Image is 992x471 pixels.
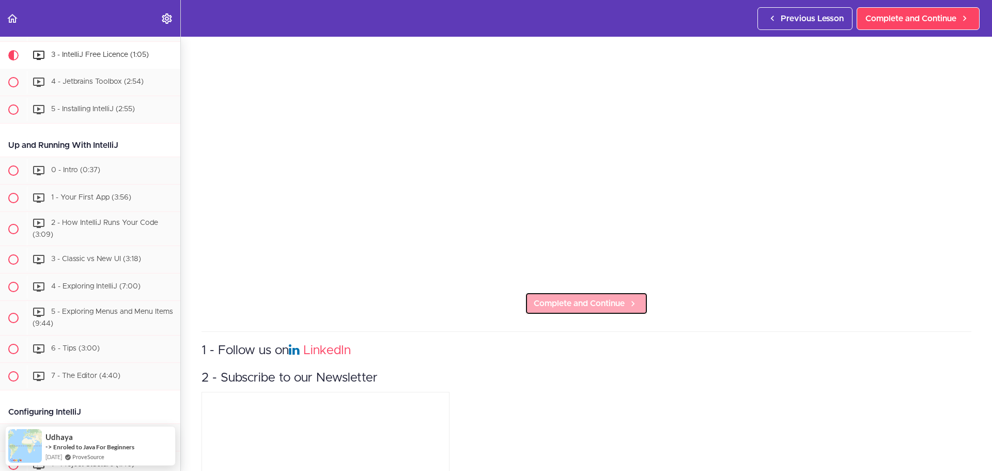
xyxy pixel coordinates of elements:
[757,7,853,30] a: Previous Lesson
[161,12,173,25] svg: Settings Menu
[33,309,173,328] span: 5 - Exploring Menus and Menu Items (9:44)
[51,345,100,352] span: 6 - Tips (3:00)
[51,283,141,291] span: 4 - Exploring IntelliJ (7:00)
[72,452,104,461] a: ProveSource
[865,12,956,25] span: Complete and Continue
[51,194,131,201] span: 1 - Your First App (3:56)
[51,78,144,85] span: 4 - Jetbrains Toolbox (2:54)
[33,219,158,238] span: 2 - How IntelliJ Runs Your Code (3:09)
[51,166,100,174] span: 0 - Intro (0:37)
[8,429,42,463] img: provesource social proof notification image
[6,12,19,25] svg: Back to course curriculum
[303,344,351,357] a: LinkedIn
[51,372,120,379] span: 7 - The Editor (4:40)
[202,342,971,359] h3: 1 - Follow us on
[202,370,971,387] h3: 2 - Subscribe to our Newsletter
[781,12,844,25] span: Previous Lesson
[45,452,62,461] span: [DATE]
[53,443,134,451] a: Enroled to Java For Beginners
[45,433,73,442] span: Udhaya
[857,7,980,30] a: Complete and Continue
[45,443,52,451] span: ->
[51,105,135,113] span: 5 - Installing IntelliJ (2:55)
[51,51,149,58] span: 3 - IntelliJ Free Licence (1:05)
[51,256,141,263] span: 3 - Classic vs New UI (3:18)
